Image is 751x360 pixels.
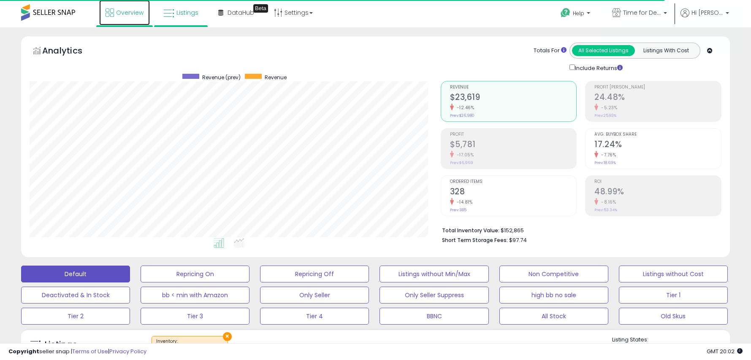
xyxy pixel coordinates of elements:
button: Old Skus [619,308,728,325]
small: Prev: 18.69% [594,160,616,165]
button: bb < min with Amazon [141,287,249,304]
span: DataHub [228,8,254,17]
a: Privacy Policy [109,347,146,355]
a: Terms of Use [72,347,108,355]
span: Help [573,10,584,17]
button: Deactivated & In Stock [21,287,130,304]
small: -7.76% [598,152,616,158]
div: Include Returns [563,63,633,73]
button: Tier 2 [21,308,130,325]
button: Listings without Cost [619,266,728,282]
b: Short Term Storage Fees: [442,236,508,244]
div: Exported 1207 listings. [619,24,740,47]
span: Revenue (prev) [202,74,241,81]
small: Prev: 53.34% [594,207,617,212]
button: Default [21,266,130,282]
h2: 24.48% [594,92,721,104]
span: Overview [116,8,144,17]
div: Export complete [619,11,740,24]
h2: 48.99% [594,187,721,198]
button: Only Seller [260,287,369,304]
span: ROI [594,180,721,184]
i: Get Help [560,8,571,18]
span: Listings [176,8,198,17]
small: Prev: 385 [450,207,466,212]
button: Repricing Off [260,266,369,282]
button: All Selected Listings [572,45,635,56]
span: Profit [450,132,577,137]
div: Totals For [534,47,567,55]
h5: Analytics [42,45,99,59]
button: Tier 1 [619,287,728,304]
span: Revenue [265,74,287,81]
li: $152,865 [442,225,715,235]
a: Help [554,1,599,27]
p: Listing States: [612,336,730,344]
h2: $5,781 [450,140,577,151]
button: Listings without Min/Max [380,266,488,282]
span: 2025-09-8 20:02 GMT [707,347,743,355]
h2: 17.24% [594,140,721,151]
small: -17.05% [454,152,474,158]
button: Only Seller Suppress [380,287,488,304]
button: BBNC [380,308,488,325]
button: high bb no sale [499,287,608,304]
h2: $23,619 [450,92,577,104]
small: Prev: 25.83% [594,113,616,118]
small: Prev: $26,980 [450,113,474,118]
span: Profit [PERSON_NAME] [594,85,721,90]
small: Prev: $6,969 [450,160,473,165]
button: × [732,8,739,19]
strong: Copyright [8,347,39,355]
button: Non Competitive [499,266,608,282]
small: -8.16% [598,199,616,205]
small: -12.46% [454,105,474,111]
div: Tooltip anchor [253,4,268,13]
h5: Listings [45,339,77,351]
b: Total Inventory Value: [442,227,499,234]
span: Avg. Buybox Share [594,132,721,137]
h2: 328 [450,187,577,198]
span: Inventory : [156,338,223,351]
button: × [223,332,232,341]
span: Ordered Items [450,180,577,184]
span: Revenue [450,85,577,90]
a: Download [626,39,659,46]
small: -5.23% [598,105,617,111]
button: Tier 3 [141,308,249,325]
button: Tier 4 [260,308,369,325]
button: All Stock [499,308,608,325]
div: seller snap | | [8,348,146,356]
small: -14.81% [454,199,473,205]
span: $97.74 [509,236,527,244]
button: Repricing On [141,266,249,282]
